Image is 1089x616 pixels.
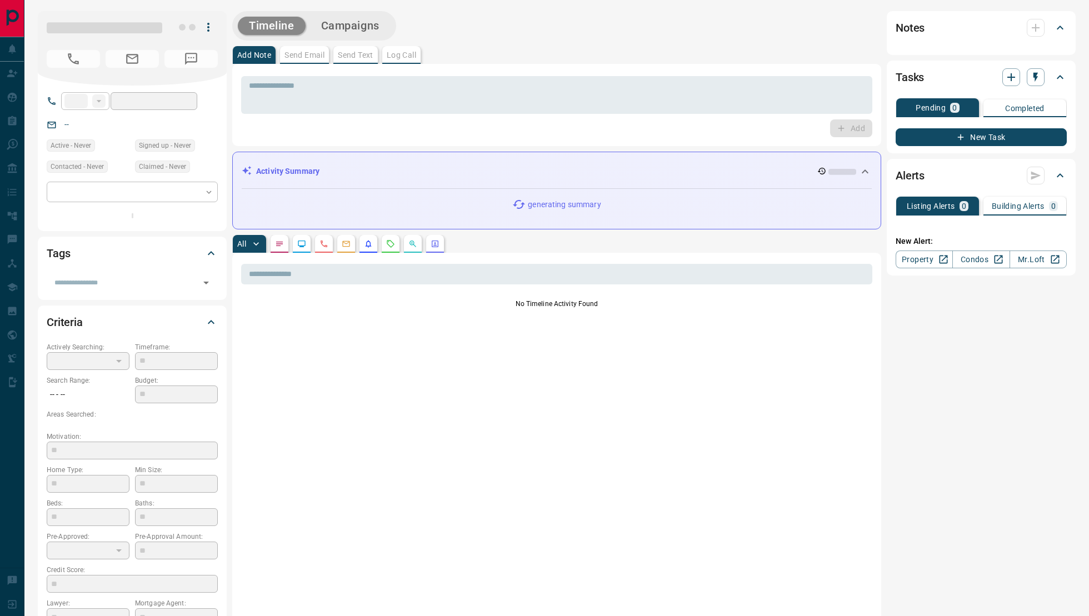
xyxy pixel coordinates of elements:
svg: Emails [342,239,351,248]
p: generating summary [528,199,601,211]
p: Pending [916,104,946,112]
p: Timeframe: [135,342,218,352]
h2: Criteria [47,313,83,331]
p: Activity Summary [256,166,319,177]
p: Building Alerts [992,202,1045,210]
p: Listing Alerts [907,202,955,210]
p: No Timeline Activity Found [241,299,872,309]
p: Lawyer: [47,598,129,608]
p: Areas Searched: [47,409,218,419]
p: Baths: [135,498,218,508]
p: Home Type: [47,465,129,475]
p: Pre-Approval Amount: [135,532,218,542]
svg: Listing Alerts [364,239,373,248]
button: Timeline [238,17,306,35]
p: Motivation: [47,432,218,442]
div: Criteria [47,309,218,335]
button: Open [198,275,214,291]
p: -- - -- [47,385,129,404]
a: Mr.Loft [1010,251,1067,268]
span: Signed up - Never [139,140,191,151]
h2: Notes [896,19,925,37]
svg: Agent Actions [431,239,439,248]
svg: Requests [386,239,395,248]
svg: Notes [275,239,284,248]
p: New Alert: [896,236,1067,247]
div: Alerts [896,162,1067,189]
p: 0 [962,202,966,210]
p: Search Range: [47,375,129,385]
div: Notes [896,14,1067,41]
p: Pre-Approved: [47,532,129,542]
svg: Lead Browsing Activity [297,239,306,248]
h2: Tags [47,244,70,262]
p: All [237,240,246,248]
p: Completed [1005,104,1045,112]
div: Activity Summary [242,161,872,182]
span: Contacted - Never [51,161,104,172]
button: New Task [896,128,1067,146]
span: No Number [47,50,100,68]
div: Tags [47,240,218,267]
h2: Tasks [896,68,924,86]
p: 0 [1051,202,1056,210]
p: Min Size: [135,465,218,475]
a: -- [64,120,69,129]
p: Add Note [237,51,271,59]
svg: Calls [319,239,328,248]
div: Tasks [896,64,1067,91]
p: Beds: [47,498,129,508]
p: Actively Searching: [47,342,129,352]
h2: Alerts [896,167,925,184]
span: Claimed - Never [139,161,186,172]
a: Condos [952,251,1010,268]
span: Active - Never [51,140,91,151]
span: No Email [106,50,159,68]
button: Campaigns [310,17,391,35]
p: Budget: [135,375,218,385]
svg: Opportunities [408,239,417,248]
p: Credit Score: [47,565,218,575]
span: No Number [164,50,218,68]
a: Property [896,251,953,268]
p: Mortgage Agent: [135,598,218,608]
p: 0 [952,104,957,112]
